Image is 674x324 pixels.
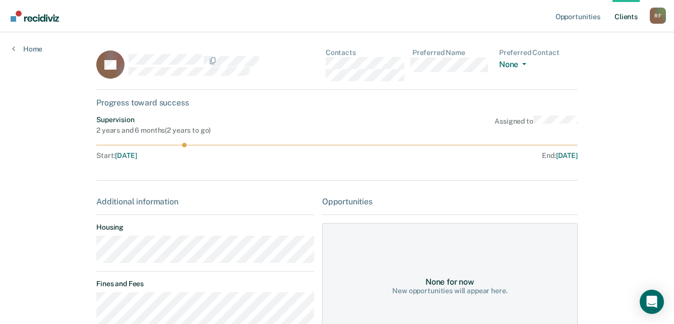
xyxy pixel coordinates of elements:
[425,277,474,287] div: None for now
[96,116,211,124] div: Supervision
[412,48,491,57] dt: Preferred Name
[650,8,666,24] button: Profile dropdown button
[499,48,578,57] dt: Preferred Contact
[640,290,664,314] div: Open Intercom Messenger
[96,151,337,160] div: Start :
[341,151,578,160] div: End :
[326,48,404,57] dt: Contacts
[322,197,578,206] div: Opportunities
[392,287,507,295] div: New opportunities will appear here.
[11,11,59,22] img: Recidiviz
[12,44,42,53] a: Home
[96,280,314,288] dt: Fines and Fees
[96,126,211,135] div: 2 years and 6 months ( 2 years to go )
[96,197,314,206] div: Additional information
[499,60,530,71] button: None
[96,223,314,232] dt: Housing
[96,98,578,107] div: Progress toward success
[650,8,666,24] div: R F
[495,116,578,135] div: Assigned to
[115,151,137,159] span: [DATE]
[556,151,578,159] span: [DATE]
